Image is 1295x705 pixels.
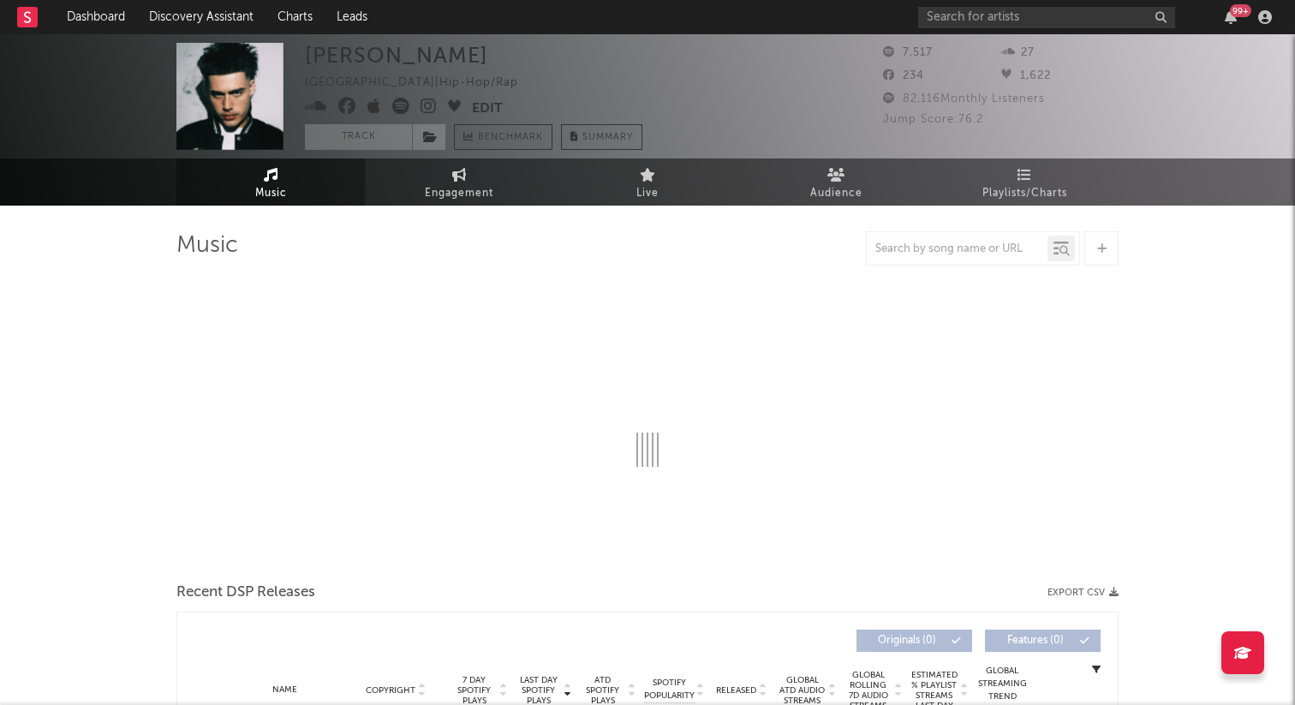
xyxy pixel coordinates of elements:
button: Edit [472,98,503,119]
button: Summary [561,124,642,150]
input: Search by song name or URL [867,242,1047,256]
div: [PERSON_NAME] [305,43,488,68]
a: Live [553,158,742,206]
span: 82,116 Monthly Listeners [883,93,1045,105]
button: 99+ [1225,10,1237,24]
button: Originals(0) [856,630,972,652]
span: Recent DSP Releases [176,583,315,603]
span: Copyright [366,685,415,696]
div: 99 + [1230,4,1251,17]
a: Audience [742,158,930,206]
span: Benchmark [478,128,543,148]
span: Engagement [425,183,493,204]
span: Features ( 0 ) [996,636,1075,646]
button: Export CSV [1047,588,1119,598]
input: Search for artists [918,7,1175,28]
button: Features(0) [985,630,1101,652]
a: Music [176,158,365,206]
span: Playlists/Charts [982,183,1067,204]
span: 234 [883,70,924,81]
div: [GEOGRAPHIC_DATA] | Hip-Hop/Rap [305,73,538,93]
button: Track [305,124,412,150]
div: Name [229,684,341,696]
span: Spotify Popularity [644,677,695,702]
span: Music [255,183,287,204]
span: 1,622 [1001,70,1051,81]
span: Originals ( 0 ) [868,636,946,646]
span: Jump Score: 76.2 [883,114,983,125]
span: Audience [810,183,862,204]
span: Released [716,685,756,696]
span: Live [636,183,659,204]
a: Benchmark [454,124,552,150]
span: 27 [1001,47,1035,58]
a: Engagement [365,158,553,206]
span: 7,517 [883,47,933,58]
a: Playlists/Charts [930,158,1119,206]
span: Summary [582,133,633,142]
